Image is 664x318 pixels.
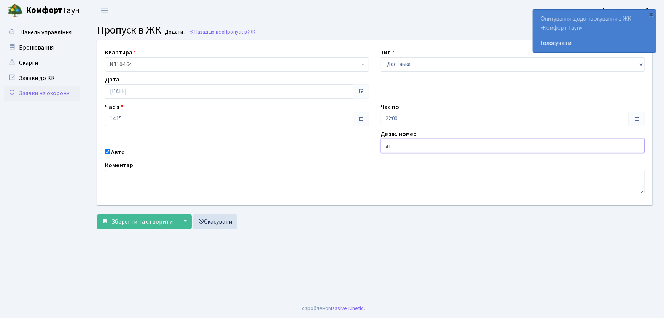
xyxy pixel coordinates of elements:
label: Держ. номер [381,129,417,139]
label: Час по [381,102,399,112]
a: Назад до всіхПропуск в ЖК [189,28,255,35]
label: Дата [105,75,119,84]
label: Коментар [105,161,133,170]
span: Таун [26,4,80,17]
span: Пропуск в ЖК [97,22,161,38]
a: Голосувати [541,38,648,48]
a: Заявки до КК [4,70,80,86]
button: Переключити навігацію [95,4,114,17]
span: Панель управління [20,28,72,37]
span: <b>КТ</b>&nbsp;&nbsp;&nbsp;&nbsp;10-164 [105,57,369,72]
a: Скасувати [193,214,237,229]
div: × [648,10,655,18]
a: Заявки на охорону [4,86,80,101]
b: Комфорт [26,4,62,16]
a: Цитрус [PERSON_NAME] А. [580,6,655,15]
small: Додати . [164,29,186,35]
span: Пропуск в ЖК [224,28,255,35]
span: Зберегти та створити [111,217,173,226]
a: Massive Kinetic [329,304,364,312]
input: AA0001AA [381,139,645,153]
label: Тип [381,48,395,57]
b: КТ [110,61,117,68]
div: Опитування щодо паркування в ЖК «Комфорт Таун» [533,10,656,52]
img: logo.png [8,3,23,18]
a: Панель управління [4,25,80,40]
button: Зберегти та створити [97,214,178,229]
label: Час з [105,102,123,112]
div: Розроблено . [299,304,365,313]
label: Квартира [105,48,136,57]
a: Бронювання [4,40,80,55]
a: Скарги [4,55,80,70]
label: Авто [111,148,125,157]
span: <b>КТ</b>&nbsp;&nbsp;&nbsp;&nbsp;10-164 [110,61,360,68]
